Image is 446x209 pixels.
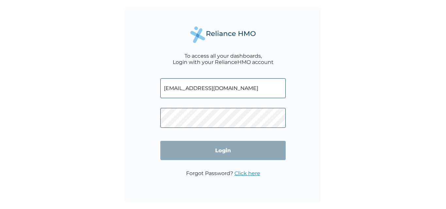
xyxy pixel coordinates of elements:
input: Login [160,141,286,160]
div: To access all your dashboards, Login with your RelianceHMO account [173,53,274,65]
input: Email address or HMO ID [160,78,286,98]
img: Reliance Health's Logo [190,26,256,43]
a: Click here [234,170,260,176]
p: Forgot Password? [186,170,260,176]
